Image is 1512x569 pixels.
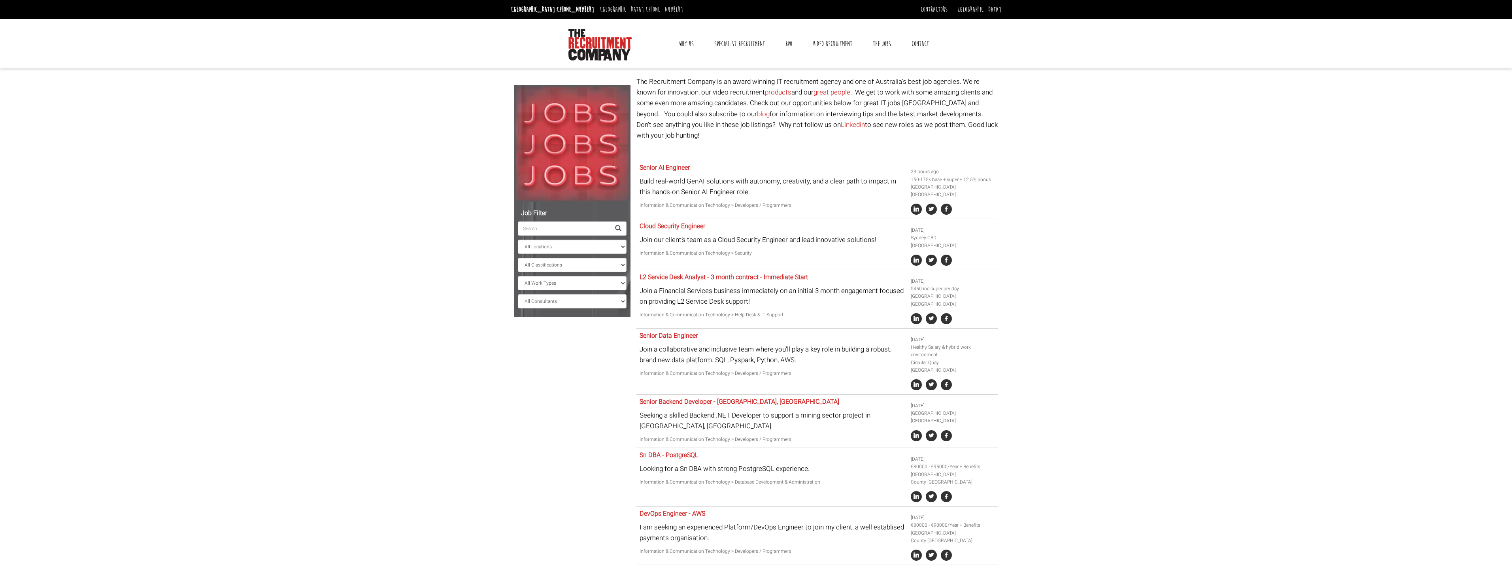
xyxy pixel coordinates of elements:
[518,210,627,217] h5: Job Filter
[921,5,948,14] a: Contractors
[640,450,698,460] a: Sn DBA - PostgreSQL
[814,87,850,97] a: great people
[640,478,905,486] p: Information & Communication Technology > Database Development & Administration
[636,76,998,141] p: The Recruitment Company is an award winning IT recruitment agency and one of Australia's best job...
[673,34,700,54] a: Why Us
[640,436,905,443] p: Information & Communication Technology > Developers / Programmers
[640,410,905,431] p: Seeking a skilled Backend .NET Developer to support a mining sector project in [GEOGRAPHIC_DATA],...
[640,463,905,474] p: Looking for a Sn DBA with strong PostgreSQL experience.
[911,463,995,471] li: €80000 - €95000/Year + Benefits
[640,509,705,518] a: DevOps Engineer - AWS
[640,163,690,172] a: Senior AI Engineer
[911,344,995,359] li: Healthy Salary & hybrid work environment.
[911,359,995,374] li: Circular Quay [GEOGRAPHIC_DATA]
[911,522,995,529] li: €80000 - €90000/Year + Benefits
[640,522,905,543] p: I am seeking an experienced Platform/DevOps Engineer to join my client, a well establised payment...
[640,331,698,340] a: Senior Data Engineer
[911,471,995,486] li: [GEOGRAPHIC_DATA] County [GEOGRAPHIC_DATA]
[568,29,632,60] img: The Recruitment Company
[518,221,610,236] input: Search
[640,397,839,406] a: Senior Backend Developer - [GEOGRAPHIC_DATA], [GEOGRAPHIC_DATA]
[646,5,683,14] a: [PHONE_NUMBER]
[911,168,995,176] li: 23 hours ago
[640,548,905,555] p: Information & Communication Technology > Developers / Programmers
[757,109,770,119] a: blog
[598,3,685,16] li: [GEOGRAPHIC_DATA]:
[557,5,594,14] a: [PHONE_NUMBER]
[957,5,1001,14] a: [GEOGRAPHIC_DATA]
[906,34,935,54] a: Contact
[514,85,630,202] img: Jobs, Jobs, Jobs
[640,344,905,365] p: Join a collaborative and inclusive team where you'll play a key role in building a robust, brand ...
[780,34,798,54] a: RPO
[509,3,596,16] li: [GEOGRAPHIC_DATA]:
[867,34,897,54] a: The Jobs
[911,514,995,522] li: [DATE]
[911,336,995,344] li: [DATE]
[911,410,995,425] li: [GEOGRAPHIC_DATA] [GEOGRAPHIC_DATA]
[765,87,791,97] a: products
[841,120,865,130] a: Linkedin
[807,34,858,54] a: Video Recruitment
[911,529,995,544] li: [GEOGRAPHIC_DATA] County [GEOGRAPHIC_DATA]
[708,34,771,54] a: Specialist Recruitment
[640,311,905,319] p: Information & Communication Technology > Help Desk & IT Support
[640,370,905,377] p: Information & Communication Technology > Developers / Programmers
[911,402,995,410] li: [DATE]
[911,456,995,463] li: [DATE]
